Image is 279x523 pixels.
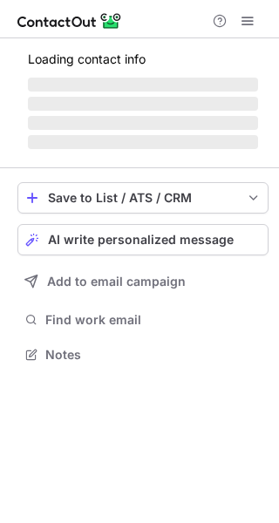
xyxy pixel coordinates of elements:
span: Add to email campaign [47,275,186,289]
button: Find work email [17,308,269,332]
span: Find work email [45,312,262,328]
span: ‌ [28,78,258,92]
span: AI write personalized message [48,233,234,247]
p: Loading contact info [28,52,258,66]
span: ‌ [28,135,258,149]
span: Notes [45,347,262,363]
span: ‌ [28,97,258,111]
button: AI write personalized message [17,224,269,255]
span: ‌ [28,116,258,130]
img: ContactOut v5.3.10 [17,10,122,31]
button: Notes [17,343,269,367]
button: save-profile-one-click [17,182,269,214]
div: Save to List / ATS / CRM [48,191,238,205]
button: Add to email campaign [17,266,269,297]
